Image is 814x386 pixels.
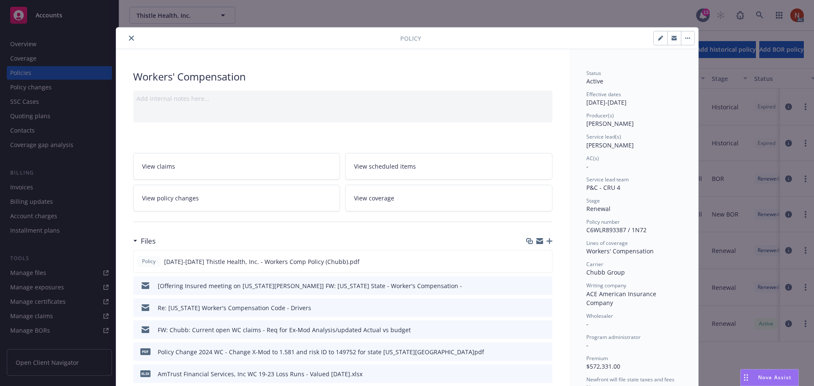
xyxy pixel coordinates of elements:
[528,369,535,378] button: download file
[741,369,751,386] div: Drag to move
[528,325,535,334] button: download file
[586,155,599,162] span: AC(s)
[133,69,552,84] div: Workers' Compensation
[586,239,628,247] span: Lines of coverage
[140,258,157,265] span: Policy
[133,153,340,180] a: View claims
[586,218,620,225] span: Policy number
[586,197,600,204] span: Stage
[740,369,799,386] button: Nova Assist
[158,303,311,312] div: Re: [US_STATE] Worker's Compensation Code - Drivers
[541,347,549,356] button: preview file
[400,34,421,43] span: Policy
[133,236,156,247] div: Files
[586,362,620,370] span: $572,331.00
[586,69,601,77] span: Status
[586,112,614,119] span: Producer(s)
[140,370,151,377] span: xlsx
[354,194,394,203] span: View coverage
[137,94,549,103] div: Add internal notes here...
[586,77,603,85] span: Active
[586,91,621,98] span: Effective dates
[541,281,549,290] button: preview file
[586,176,629,183] span: Service lead team
[586,247,654,255] span: Workers' Compensation
[527,257,534,266] button: download file
[586,261,603,268] span: Carrier
[586,183,620,192] span: P&C - CRU 4
[586,376,675,383] span: Newfront will file state taxes and fees
[140,348,151,355] span: pdf
[354,162,416,171] span: View scheduled items
[528,347,535,356] button: download file
[164,257,360,266] span: [DATE]-[DATE] Thistle Health, Inc. - Workers Comp Policy (Chubb).pdf
[158,369,362,378] div: AmTrust Financial Services, Inc WC 19-23 Loss Runs - Valued [DATE].xlsx
[158,347,484,356] div: Policy Change 2024 WC - Change X-Mod to 1.581 and risk ID to 149752 for state [US_STATE][GEOGRAPH...
[586,333,641,341] span: Program administrator
[158,281,462,290] div: [Offering Insured meeting on [US_STATE][PERSON_NAME]] FW: [US_STATE] State - Worker's Compensation -
[141,236,156,247] h3: Files
[142,194,199,203] span: View policy changes
[586,320,588,328] span: -
[586,133,621,140] span: Service lead(s)
[586,290,658,307] span: ACE American Insurance Company
[541,325,549,334] button: preview file
[586,205,610,213] span: Renewal
[586,226,647,234] span: C6WLR893387 / 1N72
[528,281,535,290] button: download file
[586,282,626,289] span: Writing company
[126,33,137,43] button: close
[586,162,588,170] span: -
[345,185,552,211] a: View coverage
[345,153,552,180] a: View scheduled items
[586,341,588,349] span: -
[586,268,625,276] span: Chubb Group
[541,369,549,378] button: preview file
[142,162,175,171] span: View claims
[586,91,681,107] div: [DATE] - [DATE]
[158,325,411,334] div: FW: Chubb: Current open WC claims - Req for Ex-Mod Analysis/updated Actual vs budget
[586,119,634,128] span: [PERSON_NAME]
[541,303,549,312] button: preview file
[586,312,613,319] span: Wholesaler
[586,355,608,362] span: Premium
[541,257,549,266] button: preview file
[133,185,340,211] a: View policy changes
[758,374,792,381] span: Nova Assist
[586,141,634,149] span: [PERSON_NAME]
[528,303,535,312] button: download file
